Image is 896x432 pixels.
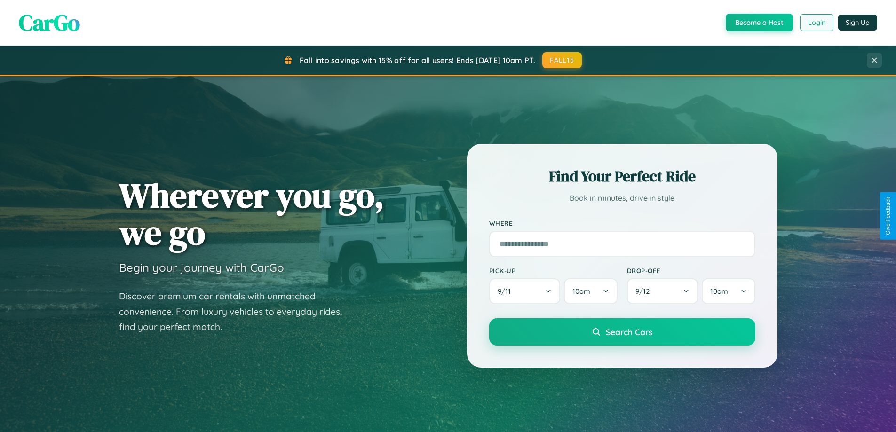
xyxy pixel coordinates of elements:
[489,166,755,187] h2: Find Your Perfect Ride
[542,52,582,68] button: FALL15
[838,15,877,31] button: Sign Up
[702,278,755,304] button: 10am
[627,267,755,275] label: Drop-off
[19,7,80,38] span: CarGo
[710,287,728,296] span: 10am
[489,219,755,227] label: Where
[627,278,698,304] button: 9/12
[489,318,755,346] button: Search Cars
[119,289,354,335] p: Discover premium car rentals with unmatched convenience. From luxury vehicles to everyday rides, ...
[489,278,561,304] button: 9/11
[635,287,654,296] span: 9 / 12
[564,278,617,304] button: 10am
[885,197,891,235] div: Give Feedback
[489,191,755,205] p: Book in minutes, drive in style
[300,55,535,65] span: Fall into savings with 15% off for all users! Ends [DATE] 10am PT.
[800,14,833,31] button: Login
[119,260,284,275] h3: Begin your journey with CarGo
[726,14,793,31] button: Become a Host
[606,327,652,337] span: Search Cars
[572,287,590,296] span: 10am
[489,267,618,275] label: Pick-up
[498,287,515,296] span: 9 / 11
[119,177,384,251] h1: Wherever you go, we go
